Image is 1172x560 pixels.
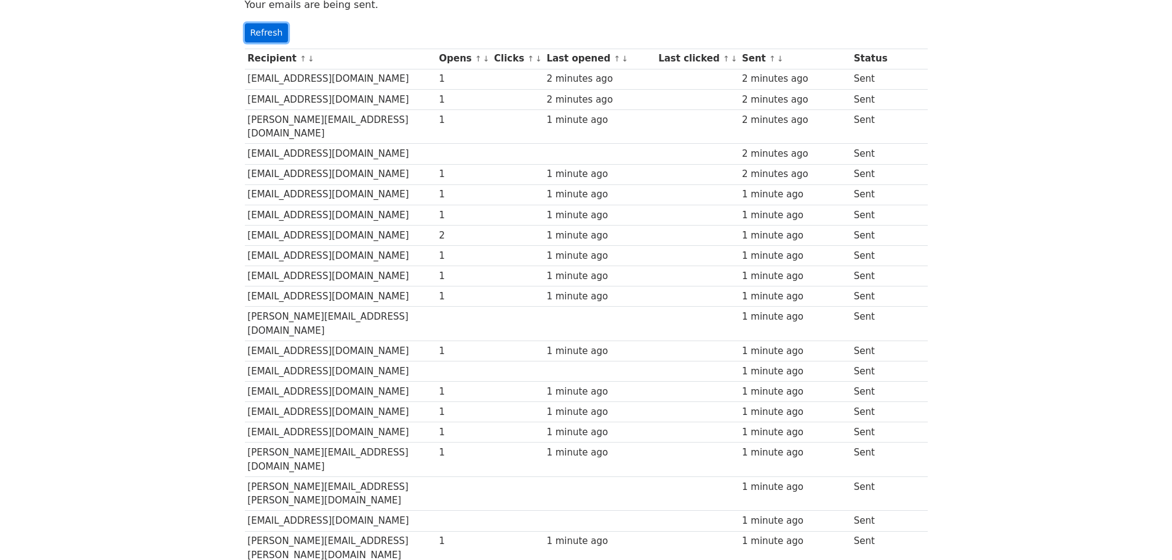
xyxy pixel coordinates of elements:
[439,93,488,107] div: 1
[851,89,890,109] td: Sent
[851,245,890,266] td: Sent
[742,344,848,358] div: 1 minute ago
[546,249,652,263] div: 1 minute ago
[546,187,652,202] div: 1 minute ago
[245,49,436,69] th: Recipient
[546,93,652,107] div: 2 minutes ago
[439,446,488,460] div: 1
[777,54,784,63] a: ↓
[546,534,652,548] div: 1 minute ago
[742,385,848,399] div: 1 minute ago
[439,425,488,440] div: 1
[439,405,488,419] div: 1
[742,446,848,460] div: 1 minute ago
[742,229,848,243] div: 1 minute ago
[546,344,652,358] div: 1 minute ago
[742,514,848,528] div: 1 minute ago
[439,534,488,548] div: 1
[742,480,848,494] div: 1 minute ago
[439,208,488,223] div: 1
[739,49,851,69] th: Sent
[851,307,890,341] td: Sent
[851,225,890,245] td: Sent
[742,72,848,86] div: 2 minutes ago
[546,72,652,86] div: 2 minutes ago
[742,269,848,283] div: 1 minute ago
[742,290,848,304] div: 1 minute ago
[245,443,436,477] td: [PERSON_NAME][EMAIL_ADDRESS][DOMAIN_NAME]
[742,93,848,107] div: 2 minutes ago
[439,229,488,243] div: 2
[546,167,652,181] div: 1 minute ago
[851,511,890,531] td: Sent
[742,147,848,161] div: 2 minutes ago
[851,266,890,286] td: Sent
[245,89,436,109] td: [EMAIL_ADDRESS][DOMAIN_NAME]
[245,109,436,144] td: [PERSON_NAME][EMAIL_ADDRESS][DOMAIN_NAME]
[742,425,848,440] div: 1 minute ago
[851,144,890,164] td: Sent
[742,113,848,127] div: 2 minutes ago
[535,54,542,63] a: ↓
[245,205,436,225] td: [EMAIL_ADDRESS][DOMAIN_NAME]
[245,422,436,443] td: [EMAIL_ADDRESS][DOMAIN_NAME]
[851,286,890,307] td: Sent
[544,49,656,69] th: Last opened
[475,54,482,63] a: ↑
[439,290,488,304] div: 1
[546,113,652,127] div: 1 minute ago
[245,245,436,266] td: [EMAIL_ADDRESS][DOMAIN_NAME]
[742,534,848,548] div: 1 minute ago
[769,54,776,63] a: ↑
[851,205,890,225] td: Sent
[723,54,730,63] a: ↑
[546,385,652,399] div: 1 minute ago
[245,23,289,42] a: Refresh
[483,54,490,63] a: ↓
[851,164,890,184] td: Sent
[1110,501,1172,560] iframe: Chat Widget
[436,49,492,69] th: Opens
[245,144,436,164] td: [EMAIL_ADDRESS][DOMAIN_NAME]
[245,402,436,422] td: [EMAIL_ADDRESS][DOMAIN_NAME]
[742,249,848,263] div: 1 minute ago
[851,402,890,422] td: Sent
[742,310,848,324] div: 1 minute ago
[245,266,436,286] td: [EMAIL_ADDRESS][DOMAIN_NAME]
[851,361,890,381] td: Sent
[439,385,488,399] div: 1
[245,184,436,205] td: [EMAIL_ADDRESS][DOMAIN_NAME]
[851,49,890,69] th: Status
[245,361,436,381] td: [EMAIL_ADDRESS][DOMAIN_NAME]
[851,184,890,205] td: Sent
[546,229,652,243] div: 1 minute ago
[742,405,848,419] div: 1 minute ago
[439,167,488,181] div: 1
[546,425,652,440] div: 1 minute ago
[742,167,848,181] div: 2 minutes ago
[245,69,436,89] td: [EMAIL_ADDRESS][DOMAIN_NAME]
[742,365,848,379] div: 1 minute ago
[742,208,848,223] div: 1 minute ago
[851,476,890,511] td: Sent
[491,49,543,69] th: Clicks
[851,69,890,89] td: Sent
[245,225,436,245] td: [EMAIL_ADDRESS][DOMAIN_NAME]
[245,286,436,307] td: [EMAIL_ADDRESS][DOMAIN_NAME]
[439,113,488,127] div: 1
[527,54,534,63] a: ↑
[851,422,890,443] td: Sent
[245,511,436,531] td: [EMAIL_ADDRESS][DOMAIN_NAME]
[439,344,488,358] div: 1
[245,307,436,341] td: [PERSON_NAME][EMAIL_ADDRESS][DOMAIN_NAME]
[439,72,488,86] div: 1
[546,269,652,283] div: 1 minute ago
[621,54,628,63] a: ↓
[851,341,890,361] td: Sent
[245,476,436,511] td: [PERSON_NAME][EMAIL_ADDRESS][PERSON_NAME][DOMAIN_NAME]
[851,443,890,477] td: Sent
[851,382,890,402] td: Sent
[245,341,436,361] td: [EMAIL_ADDRESS][DOMAIN_NAME]
[245,382,436,402] td: [EMAIL_ADDRESS][DOMAIN_NAME]
[439,249,488,263] div: 1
